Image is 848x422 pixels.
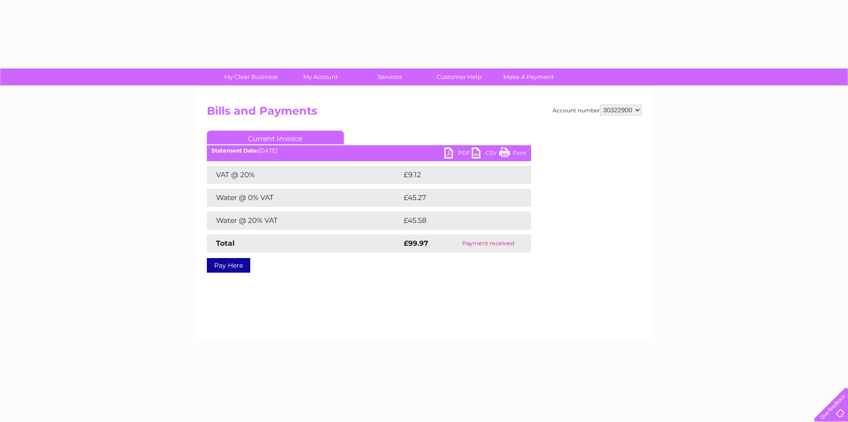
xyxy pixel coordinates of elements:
[401,189,512,207] td: £45.27
[207,258,250,273] a: Pay Here
[491,69,566,85] a: Make A Payment
[472,148,499,161] a: CSV
[553,105,642,116] div: Account number
[211,147,258,154] b: Statement Date:
[207,131,344,144] a: Current Invoice
[401,166,509,184] td: £9.12
[421,69,497,85] a: Customer Help
[213,69,289,85] a: My Clear Business
[445,234,531,253] td: Payment received
[216,239,235,248] strong: Total
[207,189,401,207] td: Water @ 0% VAT
[207,105,642,122] h2: Bills and Payments
[207,211,401,230] td: Water @ 20% VAT
[499,148,527,161] a: Print
[283,69,358,85] a: My Account
[207,148,531,154] div: [DATE]
[352,69,427,85] a: Services
[444,148,472,161] a: PDF
[207,166,401,184] td: VAT @ 20%
[401,211,512,230] td: £45.58
[404,239,428,248] strong: £99.97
